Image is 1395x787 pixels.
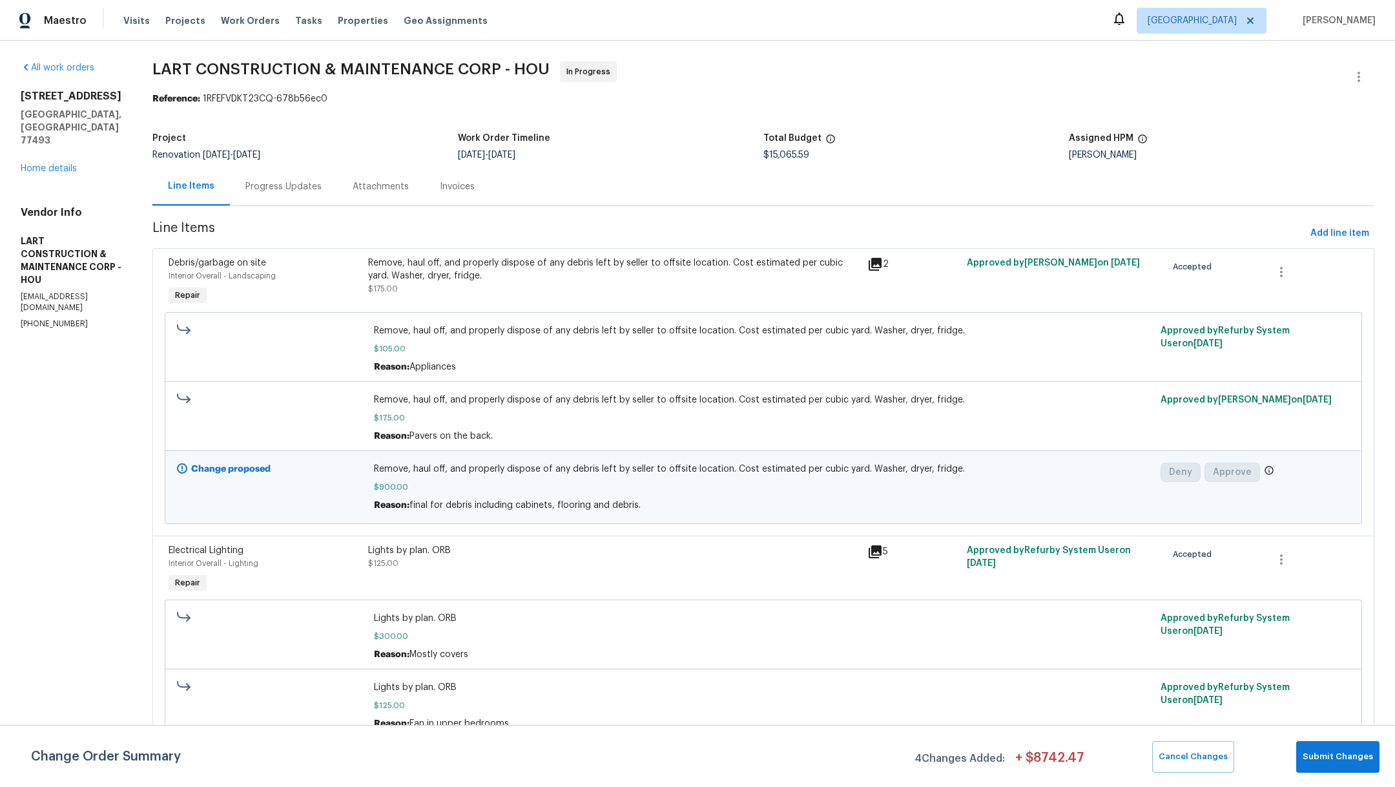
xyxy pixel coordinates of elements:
[374,501,409,510] span: Reason:
[1161,614,1290,636] span: Approved by Refurby System User on
[763,134,821,143] h5: Total Budget
[374,719,409,728] span: Reason:
[221,14,280,27] span: Work Orders
[374,630,1153,643] span: $300.00
[374,393,1153,406] span: Remove, haul off, and properly dispose of any debris left by seller to offsite location. Cost est...
[374,612,1153,625] span: Lights by plan. ORB
[203,151,230,160] span: [DATE]
[1264,465,1274,479] span: Only a market manager or an area construction manager can approve
[368,560,398,567] span: $125.00
[374,362,409,372] span: Reason:
[488,151,515,160] span: [DATE]
[44,14,87,27] span: Maestro
[203,151,260,160] span: -
[1193,339,1223,348] span: [DATE]
[763,151,809,160] span: $15,065.59
[245,180,322,193] div: Progress Updates
[1204,463,1260,482] button: Approve
[440,180,475,193] div: Invoices
[152,134,186,143] h5: Project
[21,206,121,219] h4: Vendor Info
[152,222,1305,246] span: Line Items
[368,285,398,293] span: $175.00
[169,272,276,280] span: Interior Overall - Landscaping
[21,63,94,72] a: All work orders
[1173,260,1217,273] span: Accepted
[191,465,271,474] b: Change proposed
[165,14,205,27] span: Projects
[1193,627,1223,636] span: [DATE]
[374,463,1153,476] span: Remove, haul off, and properly dispose of any debris left by seller to offsite location. Cost est...
[170,289,205,302] span: Repair
[1193,696,1223,705] span: [DATE]
[914,746,1005,773] span: 4 Changes Added:
[21,108,121,147] h5: [GEOGRAPHIC_DATA], [GEOGRAPHIC_DATA] 77493
[374,432,409,441] span: Reason:
[458,151,515,160] span: -
[458,134,550,143] h5: Work Order Timeline
[867,257,959,272] div: 2
[152,92,1374,105] div: 1RFEFVDKT23CQ-678b56ec0
[409,362,456,372] span: Appliances
[1296,741,1379,773] button: Submit Changes
[409,650,468,659] span: Mostly covers
[409,501,641,510] span: final for debris including cabinets, flooring and debris.
[374,699,1153,712] span: $125.00
[368,257,860,282] div: Remove, haul off, and properly dispose of any debris left by seller to offsite location. Cost est...
[825,134,836,151] span: The total cost of line items that have been proposed by Opendoor. This sum includes line items th...
[21,319,121,330] p: [PHONE_NUMBER]
[1303,395,1332,404] span: [DATE]
[409,719,511,728] span: Fan in upper bedrooms.
[867,544,959,560] div: 5
[1305,222,1374,246] button: Add line item
[338,14,388,27] span: Properties
[31,741,181,773] span: Change Order Summary
[168,180,214,193] div: Line Items
[967,559,996,568] span: [DATE]
[21,164,77,173] a: Home details
[295,16,322,25] span: Tasks
[1161,326,1290,348] span: Approved by Refurby System User on
[1069,151,1374,160] div: [PERSON_NAME]
[374,412,1153,425] span: $175.00
[967,258,1140,268] span: Approved by [PERSON_NAME] on
[374,681,1153,694] span: Lights by plan. ORB
[21,90,121,103] h2: [STREET_ADDRESS]
[1310,226,1369,242] span: Add line item
[374,342,1153,355] span: $105.00
[152,94,200,103] b: Reference:
[404,14,488,27] span: Geo Assignments
[1152,741,1234,773] button: Cancel Changes
[409,432,493,441] span: Pavers on the back.
[1161,395,1332,404] span: Approved by [PERSON_NAME] on
[21,291,121,313] p: [EMAIL_ADDRESS][DOMAIN_NAME]
[21,235,121,286] h5: LART CONSTRUCTION & MAINTENANCE CORP - HOU
[374,481,1153,494] span: $900.00
[458,151,485,160] span: [DATE]
[1161,463,1201,482] button: Deny
[1159,750,1228,764] span: Cancel Changes
[368,544,860,557] div: Lights by plan. ORB
[152,61,550,77] span: LART CONSTRUCTION & MAINTENANCE CORP - HOU
[566,65,615,78] span: In Progress
[169,546,243,555] span: Electrical Lighting
[152,151,260,160] span: Renovation
[1303,750,1373,764] span: Submit Changes
[170,576,205,589] span: Repair
[1173,548,1217,561] span: Accepted
[374,650,409,659] span: Reason:
[169,560,258,567] span: Interior Overall - Lighting
[1148,14,1237,27] span: [GEOGRAPHIC_DATA]
[353,180,409,193] div: Attachments
[967,546,1131,568] span: Approved by Refurby System User on
[1015,751,1084,773] span: + $ 8742.47
[169,258,266,268] span: Debris/garbage on site
[1069,134,1133,143] h5: Assigned HPM
[1137,134,1148,151] span: The hpm assigned to this work order.
[233,151,260,160] span: [DATE]
[1297,14,1376,27] span: [PERSON_NAME]
[1111,258,1140,268] span: [DATE]
[123,14,150,27] span: Visits
[1161,683,1290,705] span: Approved by Refurby System User on
[374,324,1153,337] span: Remove, haul off, and properly dispose of any debris left by seller to offsite location. Cost est...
